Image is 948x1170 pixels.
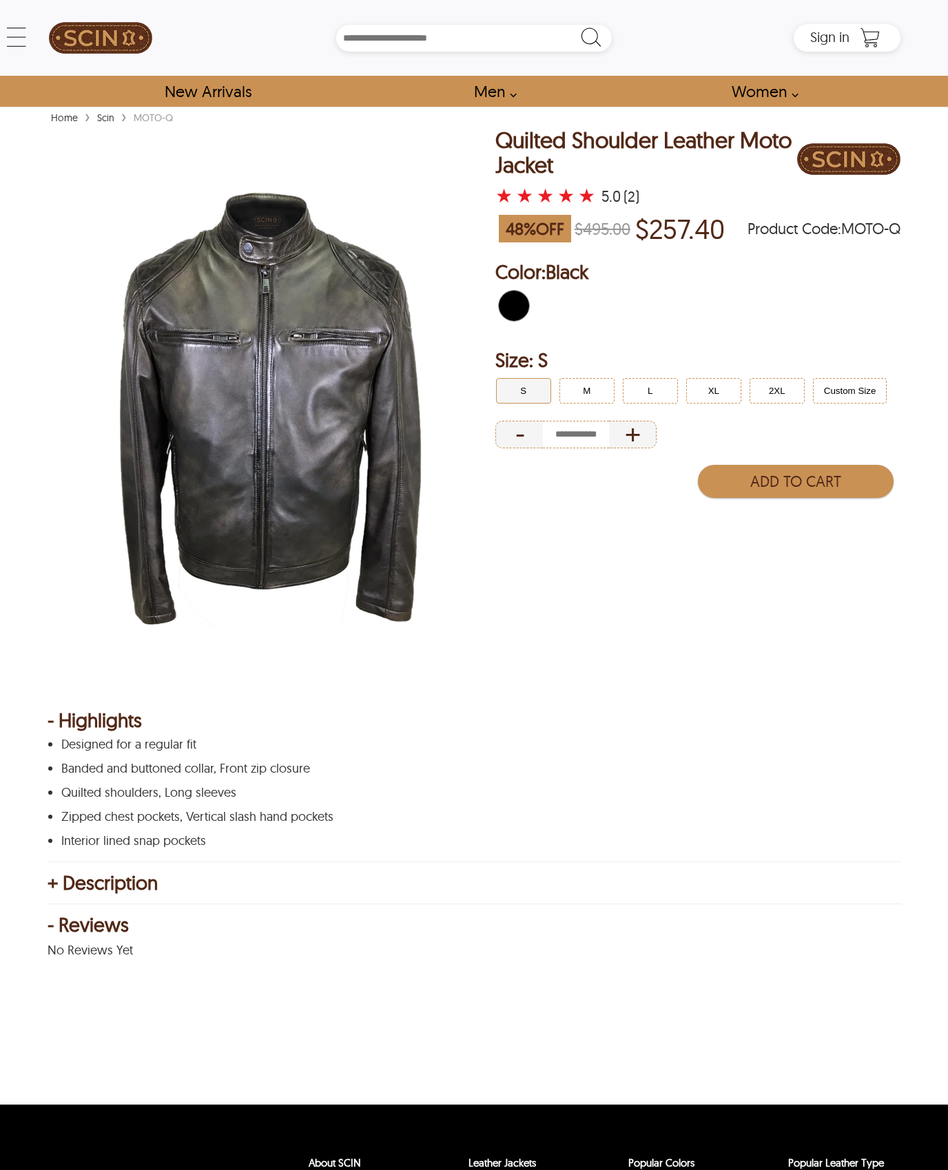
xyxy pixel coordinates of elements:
[624,189,639,203] div: (2)
[609,421,657,448] div: Increase Quantity of Item
[85,104,90,128] span: ›
[601,189,621,203] div: 5.0
[559,378,615,404] button: Click to select M
[813,378,887,404] button: Click to select Custom Size
[578,189,595,202] label: 5 rating
[94,112,118,124] a: Scin
[309,1156,361,1169] a: About SCIN
[48,876,900,890] div: + Description
[797,128,900,205] a: Brand Logo PDP Image
[495,287,533,324] div: Black
[61,738,883,751] p: Designed for a regular fit
[495,258,900,286] h2: Selected Color: by Black
[61,762,883,775] p: Banded and buttoned collar, Front zip closure
[496,378,551,404] button: Click to select S
[748,222,900,236] span: Product Code: MOTO-Q
[48,713,900,727] div: - Highlights
[575,218,630,239] strike: $495.00
[546,260,588,284] span: Black
[797,128,900,190] img: Brand Logo PDP Image
[686,378,741,404] button: Click to select XL
[61,810,883,824] p: Zipped chest pockets, Vertical slash hand pockets
[495,128,797,176] h1: Quilted Shoulder Leather Moto Jacket
[499,215,571,242] span: 48 % OFF
[810,33,849,44] a: Sign in
[458,76,524,107] a: shop men's leather jackets
[495,421,543,448] div: Decrease Quantity of Item
[635,213,725,244] p: Price of $257.40
[856,28,884,48] a: Shopping Cart
[130,111,176,125] div: MOTO-Q
[48,7,154,69] a: SCIN
[48,128,494,686] img: quilted-shoulder-leather-moto-jacket.webp
[750,378,805,404] button: Click to select 2XL
[516,189,533,202] label: 2 rating
[788,1156,884,1169] a: Popular Leather Type
[149,76,267,107] a: Shop New Arrivals
[797,128,900,194] div: Brand Logo PDP Image
[537,189,554,202] label: 3 rating
[48,112,81,124] a: Home
[49,7,152,69] img: SCIN
[495,189,513,202] label: 1 rating
[623,378,678,404] button: Click to select L
[495,346,900,374] h2: Selected Filter by Size: S
[810,28,849,45] span: Sign in
[557,189,575,202] label: 4 rating
[495,187,599,206] a: Quilted Shoulder Leather Moto Jacket with a 5 Star Rating and 2 Product Review }
[716,76,806,107] a: Shop Women Leather Jackets
[698,465,894,498] button: Add to Cart
[48,942,133,958] span: No Reviews Yet
[61,786,883,800] p: Quilted shoulders, Long sleeves
[61,834,883,848] p: Interior lined snap pockets
[628,1156,694,1169] a: popular leather jacket colors
[48,918,900,932] div: - Reviews
[121,104,127,128] span: ›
